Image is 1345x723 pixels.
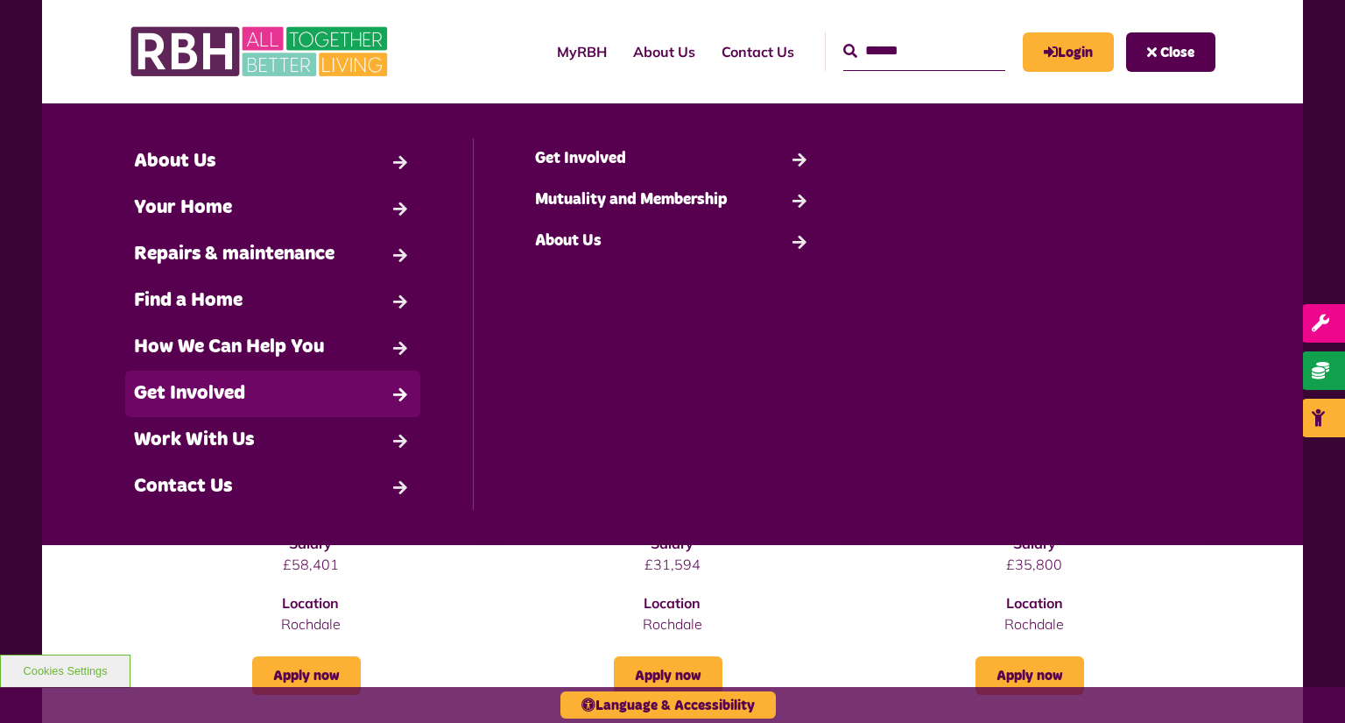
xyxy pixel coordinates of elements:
[252,656,361,695] a: Apply now
[560,691,776,719] button: Language & Accessibility
[526,221,820,262] a: About Us
[1160,46,1194,60] span: Close
[843,32,1005,70] input: Search
[125,371,420,417] a: Get Involved
[644,594,701,612] strong: Location
[526,138,820,180] a: Get Involved
[614,656,722,695] a: Apply now
[1126,32,1215,72] button: Navigation
[1023,32,1114,72] a: MyRBH
[125,464,420,510] a: Contact Us
[282,594,339,612] strong: Location
[125,417,420,464] a: Work With Us
[130,18,392,86] img: RBH
[125,231,420,278] a: Repairs & maintenance
[1006,594,1063,612] strong: Location
[1266,644,1345,723] iframe: Netcall Web Assistant for live chat
[539,613,805,634] p: Rochdale
[125,185,420,231] a: Your Home
[544,28,620,75] a: MyRBH
[125,324,420,371] a: How We Can Help You
[178,554,443,575] p: £58,401
[620,28,708,75] a: About Us
[125,138,420,185] a: About Us
[539,554,805,575] p: £31,594
[125,278,420,324] a: Find a Home
[708,28,807,75] a: Contact Us
[902,554,1167,575] p: £35,800
[975,656,1084,695] a: Apply now
[526,180,820,221] a: Mutuality and Membership
[178,613,443,634] p: Rochdale
[902,613,1167,634] p: Rochdale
